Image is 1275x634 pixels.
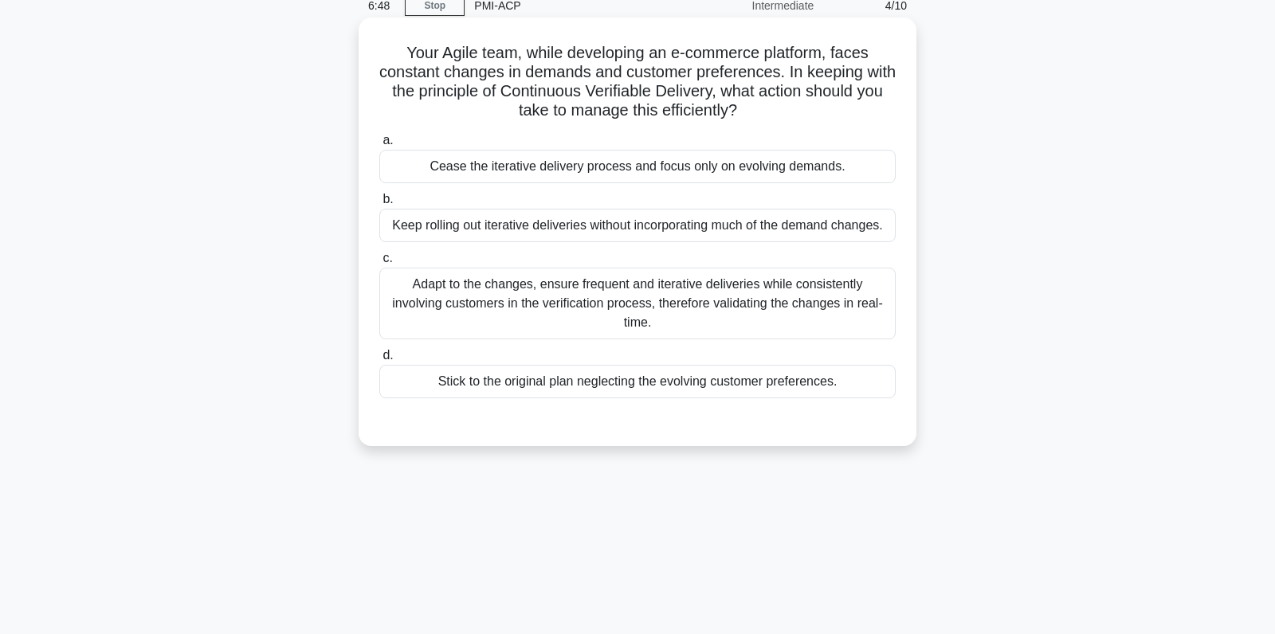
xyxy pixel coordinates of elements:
[379,365,896,398] div: Stick to the original plan neglecting the evolving customer preferences.
[382,348,393,362] span: d.
[382,133,393,147] span: a.
[379,150,896,183] div: Cease the iterative delivery process and focus only on evolving demands.
[379,209,896,242] div: Keep rolling out iterative deliveries without incorporating much of the demand changes.
[382,192,393,205] span: b.
[382,251,392,264] span: c.
[378,43,897,121] h5: Your Agile team, while developing an e-commerce platform, faces constant changes in demands and c...
[379,268,896,339] div: Adapt to the changes, ensure frequent and iterative deliveries while consistently involving custo...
